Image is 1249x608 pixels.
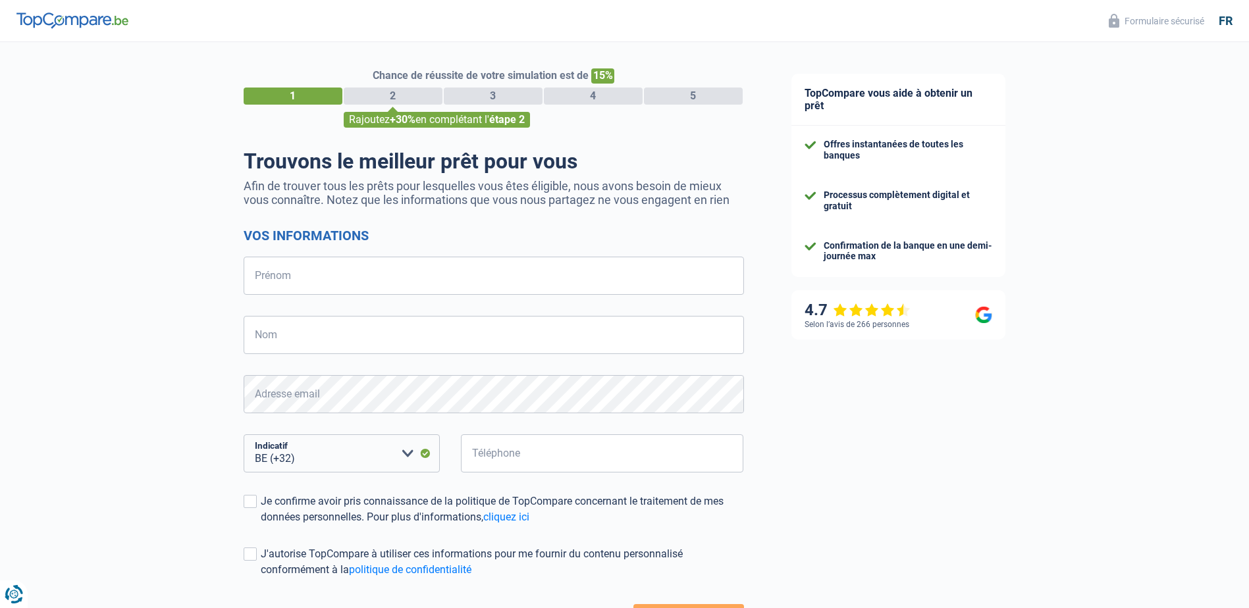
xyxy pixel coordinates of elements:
div: J'autorise TopCompare à utiliser ces informations pour me fournir du contenu personnalisé conform... [261,546,744,578]
span: Chance de réussite de votre simulation est de [373,69,589,82]
img: TopCompare Logo [16,13,128,28]
span: étape 2 [489,113,525,126]
a: cliquez ici [483,511,529,523]
span: +30% [390,113,415,126]
div: 2 [344,88,442,105]
div: Rajoutez en complétant l' [344,112,530,128]
div: 1 [244,88,342,105]
h2: Vos informations [244,228,744,243]
div: 3 [444,88,543,105]
p: Afin de trouver tous les prêts pour lesquelles vous êtes éligible, nous avons besoin de mieux vou... [244,179,744,207]
input: 401020304 [461,434,744,472]
div: Offres instantanées de toutes les banques [824,139,992,161]
div: TopCompare vous aide à obtenir un prêt [791,74,1005,126]
div: Je confirme avoir pris connaissance de la politique de TopCompare concernant le traitement de mes... [261,494,744,525]
div: Selon l’avis de 266 personnes [805,320,909,329]
div: Confirmation de la banque en une demi-journée max [824,240,992,263]
a: politique de confidentialité [349,563,471,576]
div: 4.7 [805,301,911,320]
button: Formulaire sécurisé [1101,10,1212,32]
div: Processus complètement digital et gratuit [824,190,992,212]
h1: Trouvons le meilleur prêt pour vous [244,149,744,174]
div: 4 [544,88,643,105]
div: fr [1219,14,1233,28]
div: 5 [644,88,743,105]
span: 15% [591,68,614,84]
